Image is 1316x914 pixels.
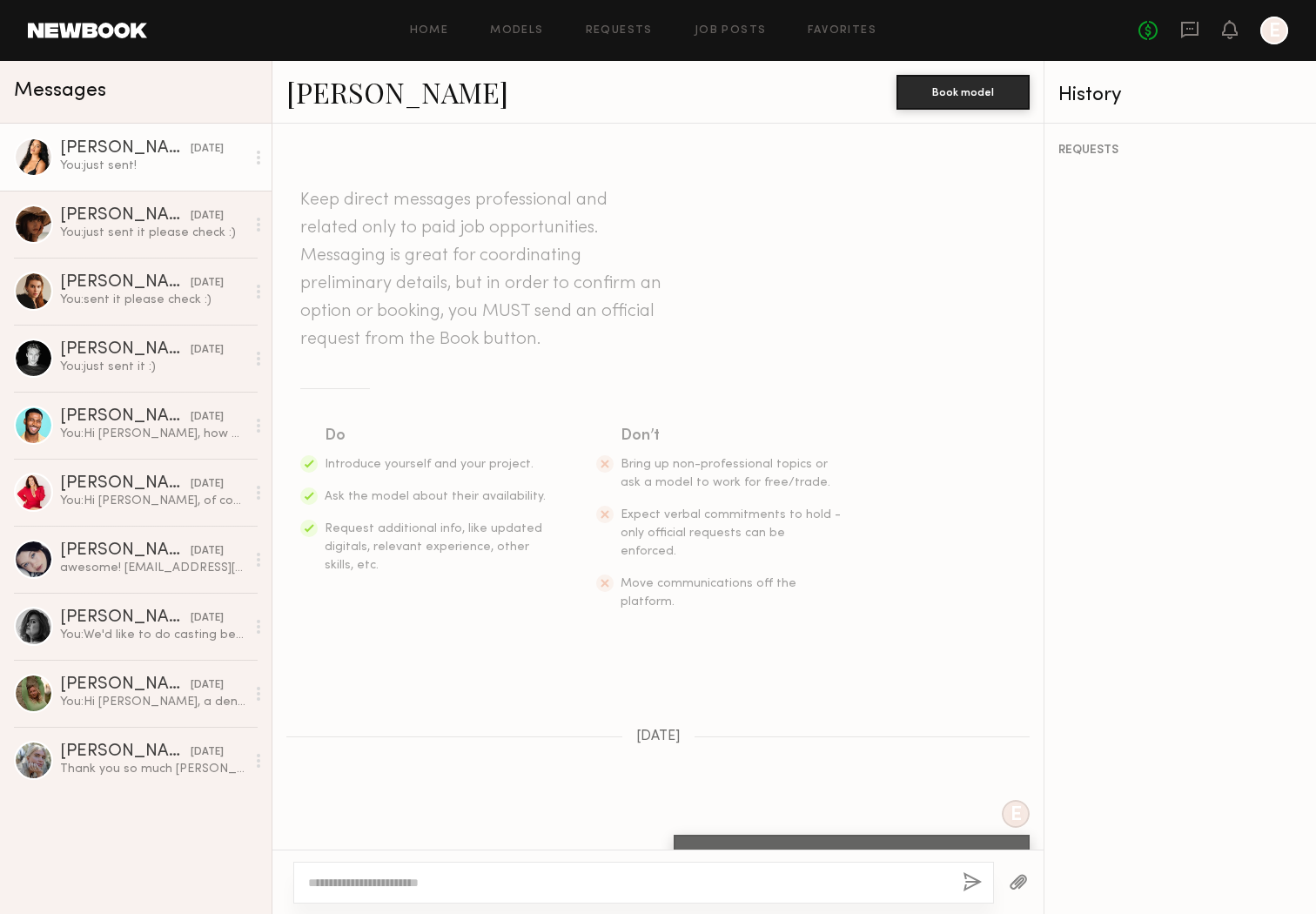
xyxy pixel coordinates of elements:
div: [DATE] [191,610,224,627]
div: [DATE] [191,275,224,292]
div: [PERSON_NAME] [60,274,191,292]
header: Keep direct messages professional and related only to paid job opportunities. Messaging is great ... [300,186,666,353]
div: Thank you so much [PERSON_NAME] !!!! [60,761,245,777]
div: [DATE] [191,342,224,359]
a: E [1260,17,1288,44]
span: Bring up non-professional topics or ask a model to work for free/trade. [621,459,830,488]
div: [PERSON_NAME] [60,676,191,694]
div: [DATE] [191,141,224,158]
div: [PERSON_NAME] [60,609,191,627]
span: Request additional info, like updated digitals, relevant experience, other skills, etc. [325,523,542,571]
span: Expect verbal commitments to hold - only official requests can be enforced. [621,509,841,557]
div: [DATE] [191,744,224,761]
div: [PERSON_NAME] [60,542,191,560]
div: You: just sent it please check :) [60,225,245,241]
div: [PERSON_NAME] [60,140,191,158]
div: You: Hi [PERSON_NAME], a denim brand based in [GEOGRAPHIC_DATA] is looking for a tiktok live show... [60,694,245,710]
div: [DATE] [191,208,224,225]
a: Models [490,25,543,37]
span: Messages [14,81,106,101]
div: History [1058,85,1302,105]
div: Don’t [621,424,843,448]
div: You: just sent! [60,158,245,174]
div: [DATE] [191,409,224,426]
a: Book model [896,84,1030,98]
a: Favorites [808,25,876,37]
div: [DATE] [191,543,224,560]
div: Do [325,424,547,448]
span: [DATE] [636,729,681,744]
div: [PERSON_NAME] [60,743,191,761]
div: You: Hi [PERSON_NAME], how are you? I'm looking for a content creator for one of my clients and w... [60,426,245,442]
div: [PERSON_NAME] [60,475,191,493]
div: REQUESTS [1058,144,1302,157]
div: [PERSON_NAME] [60,408,191,426]
span: Ask the model about their availability. [325,491,546,502]
button: Book model [896,75,1030,110]
div: [PERSON_NAME] [60,207,191,225]
a: Requests [586,25,653,37]
a: Job Posts [695,25,767,37]
span: Introduce yourself and your project. [325,459,534,470]
div: Hi [PERSON_NAME], how are you? I'm looking for a content creator for one of my clients and wonder... [689,846,1014,906]
div: [DATE] [191,677,224,694]
div: You: sent it please check :) [60,292,245,308]
a: [PERSON_NAME] [286,73,508,111]
a: Home [410,25,449,37]
span: Move communications off the platform. [621,578,796,608]
div: You: just sent it :) [60,359,245,375]
div: You: We'd like to do casting before the live show so if you can come by for a casting near downto... [60,627,245,643]
div: awesome! [EMAIL_ADDRESS][DOMAIN_NAME] [60,560,245,576]
div: [PERSON_NAME] [60,341,191,359]
div: You: Hi [PERSON_NAME], of course! Np, just let me know the time you can come by for a casting the... [60,493,245,509]
div: [DATE] [191,476,224,493]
